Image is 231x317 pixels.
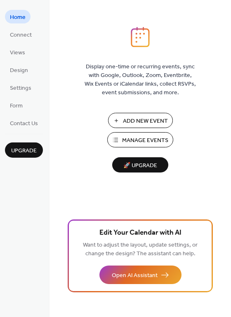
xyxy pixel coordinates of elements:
[5,63,33,77] a: Design
[5,98,28,112] a: Form
[117,160,163,171] span: 🚀 Upgrade
[107,132,173,147] button: Manage Events
[10,66,28,75] span: Design
[112,271,158,280] span: Open AI Assistant
[10,49,25,57] span: Views
[122,136,168,145] span: Manage Events
[99,227,181,239] span: Edit Your Calendar with AI
[83,240,198,259] span: Want to adjust the layout, update settings, or change the design? The assistant can help.
[5,28,37,41] a: Connect
[5,81,36,94] a: Settings
[5,142,43,158] button: Upgrade
[108,113,173,128] button: Add New Event
[85,63,196,97] span: Display one-time or recurring events, sync with Google, Outlook, Zoom, Eventbrite, Wix Events or ...
[5,116,43,130] a: Contact Us
[10,31,32,40] span: Connect
[10,119,38,128] span: Contact Us
[112,157,168,172] button: 🚀 Upgrade
[10,102,23,110] span: Form
[5,45,30,59] a: Views
[5,10,31,23] a: Home
[99,266,181,284] button: Open AI Assistant
[11,147,37,155] span: Upgrade
[10,13,26,22] span: Home
[10,84,31,93] span: Settings
[123,117,168,126] span: Add New Event
[131,27,150,47] img: logo_icon.svg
